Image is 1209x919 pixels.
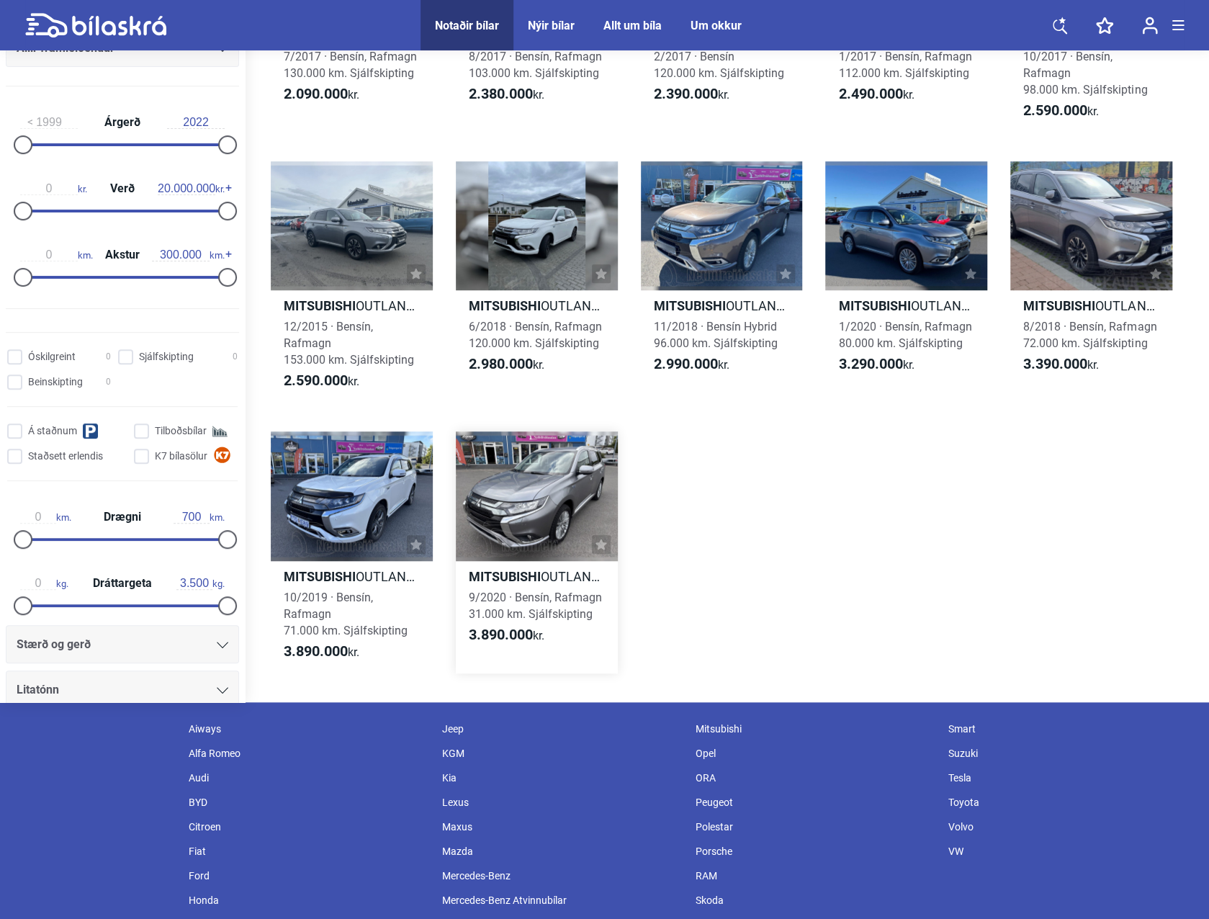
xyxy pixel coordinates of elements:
[158,182,225,195] span: kr.
[107,183,138,194] span: Verð
[469,298,541,313] b: Mitsubishi
[181,888,435,913] div: Honda
[284,643,359,660] span: kr.
[28,423,77,439] span: Á staðnum
[271,161,433,403] a: MitsubishiOUTLANDER INSTYLE PHEV12/2015 · Bensín, Rafmagn153.000 km. Sjálfskipting2.590.000kr.
[435,717,688,741] div: Jeep
[181,741,435,766] div: Alfa Romeo
[20,182,87,195] span: kr.
[174,511,225,524] span: km.
[941,766,1195,790] div: Tesla
[100,511,145,523] span: Drægni
[181,815,435,839] div: Citroen
[1023,50,1147,97] span: 10/2017 · Bensín, Rafmagn 98.000 km. Sjálfskipting
[20,577,68,590] span: kg.
[838,85,902,102] b: 2.490.000
[271,568,433,585] h2: OUTLANDER INSTYLE
[20,248,93,261] span: km.
[101,117,144,128] span: Árgerð
[1023,355,1087,372] b: 3.390.000
[284,372,348,389] b: 2.590.000
[654,320,778,350] span: 11/2018 · Bensín Hybrid 96.000 km. Sjálfskipting
[469,85,533,102] b: 2.380.000
[152,248,225,261] span: km.
[284,591,408,637] span: 10/2019 · Bensín, Rafmagn 71.000 km. Sjálfskipting
[469,356,544,373] span: kr.
[284,320,414,367] span: 12/2015 · Bensín, Rafmagn 153.000 km. Sjálfskipting
[181,839,435,864] div: Fiat
[469,591,602,621] span: 9/2020 · Bensín, Rafmagn 31.000 km. Sjálfskipting
[603,19,662,32] a: Allt um bíla
[106,349,111,364] span: 0
[89,578,156,589] span: Dráttargeta
[838,298,910,313] b: Mitsubishi
[155,423,207,439] span: Tilboðsbílar
[654,355,718,372] b: 2.990.000
[688,790,941,815] div: Peugeot
[1023,320,1156,350] span: 8/2018 · Bensín, Rafmagn 72.000 km. Sjálfskipting
[469,86,544,103] span: kr.
[1023,356,1099,373] span: kr.
[284,85,348,102] b: 2.090.000
[28,349,76,364] span: Óskilgreint
[106,375,111,390] span: 0
[1010,161,1172,403] a: MitsubishiOUTLANDER8/2018 · Bensín, Rafmagn72.000 km. Sjálfskipting3.390.000kr.
[941,839,1195,864] div: VW
[181,864,435,888] div: Ford
[456,431,618,673] a: MitsubishiOUTLANDER9/2020 · Bensín, Rafmagn31.000 km. Sjálfskipting3.890.000kr.
[456,161,618,403] a: MitsubishiOUTLANDER6/2018 · Bensín, Rafmagn120.000 km. Sjálfskipting2.980.000kr.
[654,298,726,313] b: Mitsubishi
[688,717,941,741] div: Mitsubishi
[233,349,238,364] span: 0
[435,839,688,864] div: Mazda
[1142,17,1158,35] img: user-login.svg
[941,815,1195,839] div: Volvo
[28,449,103,464] span: Staðsett erlendis
[838,355,902,372] b: 3.290.000
[284,569,356,584] b: Mitsubishi
[688,864,941,888] div: RAM
[181,766,435,790] div: Audi
[435,888,688,913] div: Mercedes-Benz Atvinnubílar
[435,864,688,888] div: Mercedes-Benz
[271,431,433,673] a: MitsubishiOUTLANDER INSTYLE10/2019 · Bensín, Rafmagn71.000 km. Sjálfskipting3.890.000kr.
[838,320,971,350] span: 1/2020 · Bensín, Rafmagn 80.000 km. Sjálfskipting
[691,19,742,32] a: Um okkur
[1023,102,1087,119] b: 2.590.000
[654,85,718,102] b: 2.390.000
[284,642,348,660] b: 3.890.000
[456,297,618,314] h2: OUTLANDER
[139,349,194,364] span: Sjálfskipting
[825,161,987,403] a: MitsubishiOUTLANDER INTENSE1/2020 · Bensín, Rafmagn80.000 km. Sjálfskipting3.290.000kr.
[688,839,941,864] div: Porsche
[469,569,541,584] b: Mitsubishi
[654,356,729,373] span: kr.
[435,19,499,32] a: Notaðir bílar
[17,680,59,700] span: Litatónn
[528,19,575,32] a: Nýir bílar
[435,741,688,766] div: KGM
[688,741,941,766] div: Opel
[941,717,1195,741] div: Smart
[838,86,914,103] span: kr.
[456,568,618,585] h2: OUTLANDER
[469,626,533,643] b: 3.890.000
[284,86,359,103] span: kr.
[155,449,207,464] span: K7 bílasölur
[1010,297,1172,314] h2: OUTLANDER
[20,511,71,524] span: km.
[271,297,433,314] h2: OUTLANDER INSTYLE PHEV
[688,766,941,790] div: ORA
[941,741,1195,766] div: Suzuki
[838,356,914,373] span: kr.
[1023,102,1099,120] span: kr.
[284,298,356,313] b: Mitsubishi
[469,355,533,372] b: 2.980.000
[469,627,544,644] span: kr.
[688,815,941,839] div: Polestar
[435,790,688,815] div: Lexus
[641,297,803,314] h2: OUTLANDER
